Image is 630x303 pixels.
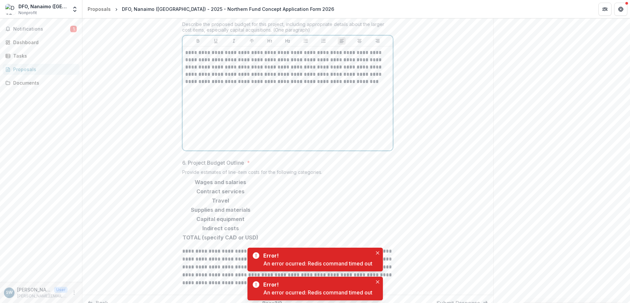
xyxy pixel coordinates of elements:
img: DFO, Nanaimo (Pacific Biological Station) [5,4,16,14]
th: Indirect costs [182,224,259,233]
div: Tasks [13,52,74,59]
button: Italicize [230,37,238,45]
p: [PERSON_NAME][EMAIL_ADDRESS][DOMAIN_NAME] [17,293,68,299]
div: Provide estimates of line-item costs for the following categories. [182,169,393,178]
button: More [70,289,78,297]
a: Tasks [3,50,79,61]
p: 6. Project Budget Outline [182,159,244,167]
th: Capital equipment [182,214,259,224]
a: Documents [3,77,79,88]
button: Underline [212,37,220,45]
button: Open entity switcher [70,3,79,16]
span: 1 [70,26,77,32]
p: User [54,287,68,293]
div: Documents [13,79,74,86]
button: Partners [598,3,612,16]
th: Contract services [182,187,259,196]
button: Notifications1 [3,24,79,34]
th: Wages and salaries [182,178,259,187]
nav: breadcrumb [85,4,337,14]
div: Error! [263,252,370,260]
div: An error ocurred: Redis command timed out [263,289,372,296]
div: Stephen Wischniowski [6,290,13,295]
div: An error ocurred: Redis command timed out [263,260,372,267]
button: Align Left [338,37,346,45]
th: Supplies and materials [182,205,259,214]
button: Close [374,278,382,286]
div: Proposals [88,6,111,13]
th: TOTAL (specify CAD or USD) [182,233,259,242]
div: Dashboard [13,39,74,46]
button: Strike [248,37,256,45]
button: Align Center [356,37,363,45]
a: Dashboard [3,37,79,48]
button: Bold [194,37,202,45]
div: Proposals [13,66,74,73]
button: Get Help [614,3,627,16]
button: Close [374,249,382,257]
div: Error! [263,281,370,289]
span: Notifications [13,26,70,32]
button: Bullet List [302,37,310,45]
p: [PERSON_NAME] [17,286,51,293]
a: Proposals [85,4,113,14]
button: Heading 2 [284,37,292,45]
div: Describe the proposed budget for this project, including appropriate details about the larger cos... [182,21,393,35]
th: Travel [182,196,259,205]
span: Nonprofit [18,10,37,16]
div: DFO, Nanaimo ([GEOGRAPHIC_DATA]) - 2025 - Northern Fund Concept Application Form 2026 [122,6,334,13]
button: Align Right [374,37,382,45]
div: DFO, Nanaimo ([GEOGRAPHIC_DATA]) [18,3,68,10]
a: Proposals [3,64,79,75]
button: Ordered List [320,37,328,45]
button: Heading 1 [266,37,274,45]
